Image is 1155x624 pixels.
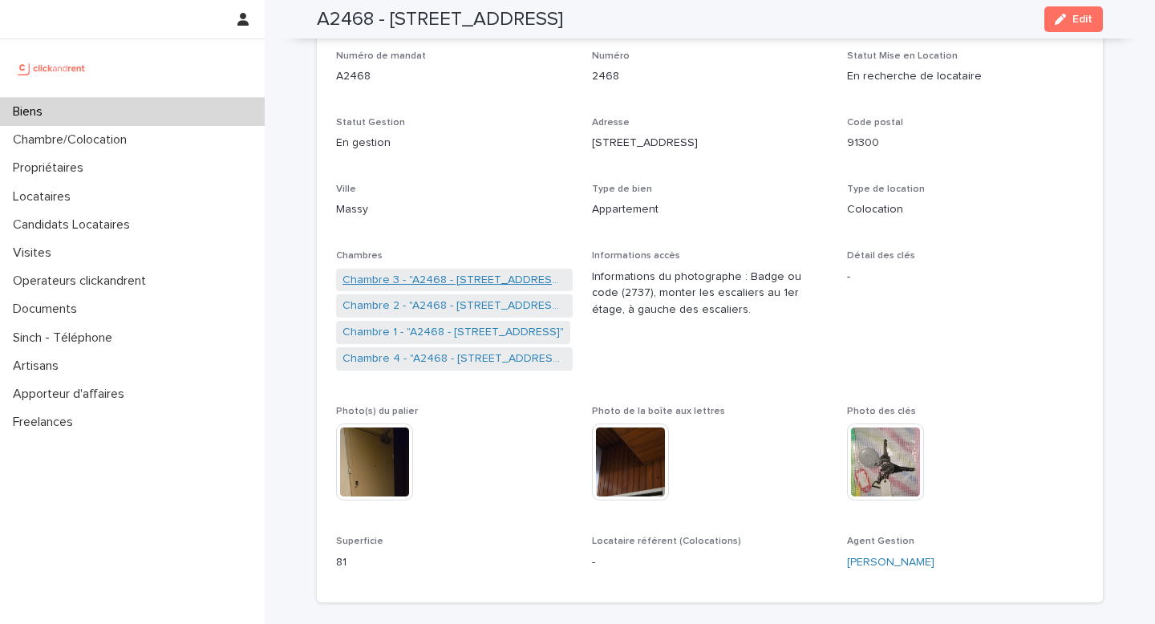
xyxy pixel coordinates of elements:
[6,245,64,261] p: Visites
[342,272,566,289] a: Chambre 3 - "A2468 - [STREET_ADDRESS]"
[592,407,725,416] span: Photo de la boîte aux lettres
[847,135,1084,152] p: 91300
[592,537,741,546] span: Locataire référent (Colocations)
[336,554,573,571] p: 81
[6,217,143,233] p: Candidats Locataires
[6,132,140,148] p: Chambre/Colocation
[336,184,356,194] span: Ville
[847,269,1084,286] p: -
[6,302,90,317] p: Documents
[847,51,958,61] span: Statut Mise en Location
[847,537,914,546] span: Agent Gestion
[336,68,573,85] p: A2468
[317,8,563,31] h2: A2468 - [STREET_ADDRESS]
[6,387,137,402] p: Apporteur d'affaires
[342,350,566,367] a: Chambre 4 - "A2468 - [STREET_ADDRESS]"
[336,118,405,128] span: Statut Gestion
[6,415,86,430] p: Freelances
[847,118,903,128] span: Code postal
[592,201,829,218] p: Appartement
[6,160,96,176] p: Propriétaires
[847,554,934,571] a: [PERSON_NAME]
[592,269,829,318] p: Informations du photographe : Badge ou code (2737), monter les escaliers au 1er étage, à gauche d...
[6,330,125,346] p: Sinch - Téléphone
[6,189,83,205] p: Locataires
[336,201,573,218] p: Massy
[6,104,55,120] p: Biens
[336,51,426,61] span: Numéro de mandat
[342,324,564,341] a: Chambre 1 - "A2468 - [STREET_ADDRESS]"
[847,68,1084,85] p: En recherche de locataire
[592,184,652,194] span: Type de bien
[336,407,418,416] span: Photo(s) du palier
[336,251,383,261] span: Chambres
[1072,14,1092,25] span: Edit
[13,52,91,84] img: UCB0brd3T0yccxBKYDjQ
[592,135,829,152] p: [STREET_ADDRESS]
[6,274,159,289] p: Operateurs clickandrent
[592,68,829,85] p: 2468
[592,118,630,128] span: Adresse
[342,298,566,314] a: Chambre 2 - "A2468 - [STREET_ADDRESS]"
[6,359,71,374] p: Artisans
[847,184,925,194] span: Type de location
[847,201,1084,218] p: Colocation
[1044,6,1103,32] button: Edit
[592,554,829,571] p: -
[592,251,680,261] span: Informations accès
[847,251,915,261] span: Détail des clés
[592,51,630,61] span: Numéro
[847,407,916,416] span: Photo des clés
[336,135,573,152] p: En gestion
[336,537,383,546] span: Superficie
